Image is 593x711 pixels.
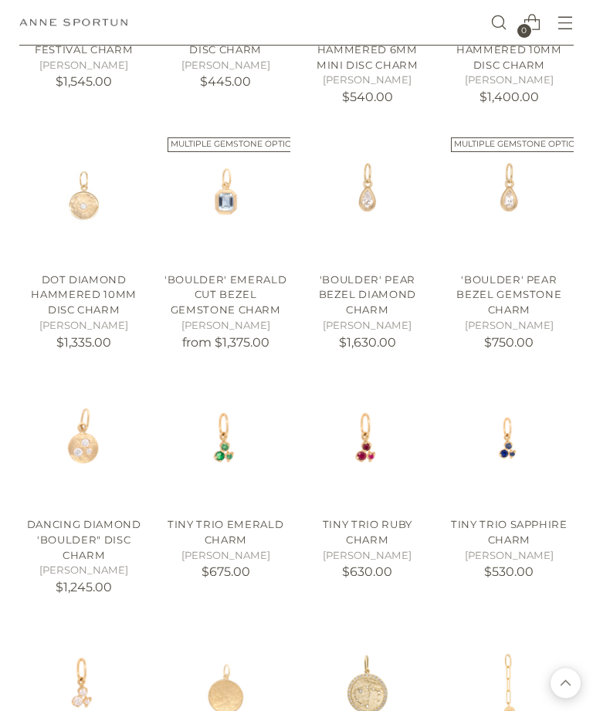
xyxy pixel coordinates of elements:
a: 'Boulder' Pear Bezel Gemstone Charm [456,274,561,317]
a: Dancing Diamond 'Boulder [19,378,148,506]
a: Tiny Trio Emerald Charm [161,378,290,506]
h5: [PERSON_NAME] [303,73,432,89]
a: 'Boulder' Pear Bezel Diamond Charm [303,132,432,261]
span: $445.00 [200,75,251,90]
a: Diamond Spray Hammered 10mm Disc Charm [456,29,562,71]
a: 'Boulder' Pear Bezel Gemstone Charm [445,132,574,261]
h5: [PERSON_NAME] [161,319,290,334]
a: Open cart modal [517,8,548,39]
a: Tiny Trio Ruby Charm [323,519,412,547]
a: Open search modal [483,8,515,39]
span: $750.00 [484,336,534,350]
span: 0 [517,25,531,39]
h5: [PERSON_NAME] [303,319,432,334]
h5: [PERSON_NAME] [445,549,574,564]
span: $675.00 [202,565,250,580]
a: Dancing Diamond 'Boulder" Disc Charm [27,519,141,561]
a: Diamond Spray Hammered 6mm Mini Disc Charm [317,29,418,71]
p: from $1,375.00 [161,334,290,353]
span: $630.00 [342,565,392,580]
span: $1,545.00 [56,75,112,90]
button: Open menu modal [550,8,581,39]
h5: [PERSON_NAME] [19,319,148,334]
span: $530.00 [484,565,534,580]
a: 'Boulder' Pear Bezel Diamond Charm [319,274,417,317]
a: Dot Diamond Hammered 10mm Disc Charm [31,274,137,317]
a: Tiny Trio Sapphire Charm [445,378,574,506]
a: Tiny Trio Emerald Charm [168,519,283,547]
a: Tiny Trio Ruby Charm [303,378,432,506]
h5: [PERSON_NAME] [161,549,290,564]
a: 'Boulder' Emerald Cut Bezel Gemstone Charm [161,132,290,261]
h5: [PERSON_NAME] [445,319,574,334]
span: $1,630.00 [339,336,396,350]
button: Back to top [551,669,581,699]
span: $1,245.00 [56,581,112,595]
a: Tiny Trio Sapphire Charm [451,519,568,547]
span: $1,400.00 [479,90,539,105]
a: Diamond Dot 6mm Disc Charm [168,29,283,56]
a: 0.16ct Diamond Festival Charm [35,29,133,56]
a: 'Boulder' Emerald Cut Bezel Gemstone Charm [164,274,286,317]
h5: [PERSON_NAME] [19,564,148,579]
span: $1,335.00 [56,336,111,350]
h5: [PERSON_NAME] [161,59,290,74]
a: Dot Diamond Hammered 10mm Disc Charm [19,132,148,261]
a: Anne Sportun Fine Jewellery [19,19,127,27]
h5: [PERSON_NAME] [303,549,432,564]
span: $540.00 [342,90,393,105]
h5: [PERSON_NAME] [445,73,574,89]
h5: [PERSON_NAME] [19,59,148,74]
